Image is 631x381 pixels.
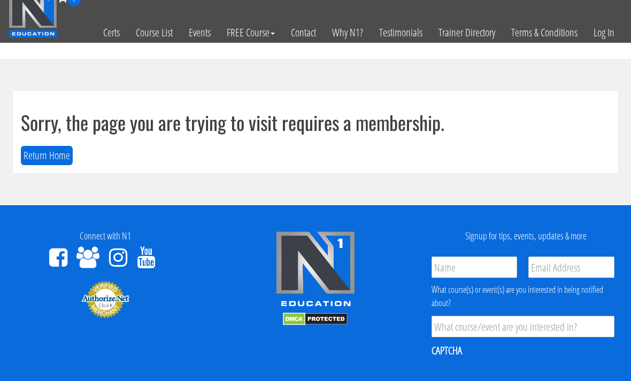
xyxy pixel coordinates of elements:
input: Email Address [528,256,614,278]
img: Authorize.Net Merchant - Click to Verify [81,280,129,318]
a: Course List [128,6,181,59]
a: Trainer Directory [430,6,503,59]
h1: Sorry, the page you are trying to visit requires a membership. [21,112,610,133]
a: Why N1? [324,6,371,59]
div: What course(s) or event(s) are you interested in being notified about? [432,283,614,309]
a: Log In [586,6,622,59]
img: n1-edu-logo [275,231,356,310]
a: Contact [283,6,324,59]
a: Testimonials [371,6,430,59]
label: CAPTCHA [432,344,462,357]
img: DMCA.com Protection Status [283,313,348,325]
a: Terms & Conditions [503,6,586,59]
a: Certs [95,6,128,59]
input: Name [432,256,518,278]
a: Events [181,6,219,59]
input: What course/event are you interested in? [432,316,614,337]
button: Return Home [21,146,73,166]
h4: Connect with N1 [8,231,202,242]
h4: Signup for tips, events, updates & more [429,231,623,242]
a: FREE Course [219,6,283,59]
